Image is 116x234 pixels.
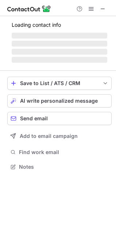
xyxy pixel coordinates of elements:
span: ‌ [12,57,107,63]
span: Add to email campaign [20,133,78,139]
button: Send email [7,112,112,125]
p: Loading contact info [12,22,107,28]
button: Find work email [7,147,112,157]
span: Find work email [19,149,109,156]
button: Add to email campaign [7,129,112,143]
span: ‌ [12,49,107,55]
span: AI write personalized message [20,98,98,104]
span: Notes [19,164,109,170]
button: AI write personalized message [7,94,112,107]
div: Save to List / ATS / CRM [20,80,99,86]
span: ‌ [12,33,107,39]
span: ‌ [12,41,107,47]
button: save-profile-one-click [7,77,112,90]
img: ContactOut v5.3.10 [7,4,51,13]
span: Send email [20,116,48,121]
button: Notes [7,162,112,172]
